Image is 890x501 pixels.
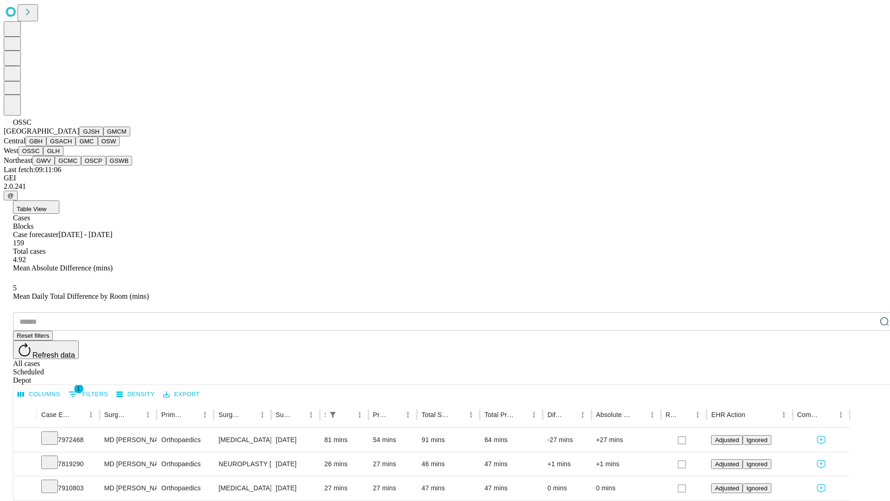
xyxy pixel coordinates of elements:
span: West [4,147,19,154]
div: +1 mins [547,452,587,476]
span: Table View [17,206,46,212]
div: 0 mins [547,476,587,500]
span: Central [4,137,25,145]
button: Sort [243,408,256,421]
div: 7819290 [41,452,95,476]
button: Sort [451,408,464,421]
button: Ignored [743,483,771,493]
span: Adjusted [715,437,739,443]
div: 1 active filter [326,408,339,421]
div: MD [PERSON_NAME] [PERSON_NAME] Md [104,452,152,476]
span: Ignored [746,437,767,443]
button: OSCP [81,156,106,166]
button: Adjusted [711,483,743,493]
button: GSWB [106,156,133,166]
button: Ignored [743,435,771,445]
div: 27 mins [324,476,364,500]
button: OSW [98,136,120,146]
div: [MEDICAL_DATA] INTERPHALANGEAL JOINT [218,428,266,452]
div: GEI [4,174,886,182]
span: 1 [74,384,83,393]
button: GSACH [46,136,76,146]
button: Menu [646,408,659,421]
div: Surgery Name [218,411,242,418]
div: 47 mins [421,476,475,500]
div: 27 mins [373,452,413,476]
span: Total cases [13,247,45,255]
div: 47 mins [484,452,538,476]
button: Menu [198,408,211,421]
button: Expand [18,456,32,473]
div: EHR Action [711,411,745,418]
div: Total Predicted Duration [484,411,514,418]
button: Sort [128,408,141,421]
button: Show filters [66,387,110,402]
div: Total Scheduled Duration [421,411,451,418]
div: Orthopaedics [161,428,209,452]
button: Expand [18,432,32,449]
span: Mean Absolute Difference (mins) [13,264,113,272]
span: Refresh data [32,351,75,359]
span: 5 [13,284,17,292]
button: Menu [528,408,540,421]
button: Expand [18,481,32,497]
button: Sort [71,408,84,421]
div: Resolved in EHR [666,411,678,418]
button: Menu [777,408,790,421]
span: [GEOGRAPHIC_DATA] [4,127,79,135]
div: [MEDICAL_DATA] OR CAPSULE HAND OR FINGER [218,476,266,500]
div: Absolute Difference [596,411,632,418]
button: Table View [13,200,59,214]
button: Menu [691,408,704,421]
div: +27 mins [596,428,656,452]
span: Adjusted [715,485,739,492]
div: 2.0.241 [4,182,886,191]
div: [DATE] [276,476,315,500]
button: Sort [292,408,305,421]
button: Select columns [15,387,63,402]
button: GLH [43,146,63,156]
button: Sort [185,408,198,421]
span: @ [7,192,14,199]
span: Ignored [746,461,767,468]
button: Menu [464,408,477,421]
span: Last fetch: 09:11:06 [4,166,61,173]
button: GWV [32,156,55,166]
div: Difference [547,411,562,418]
button: Menu [576,408,589,421]
span: Mean Daily Total Difference by Room (mins) [13,292,149,300]
div: 47 mins [484,476,538,500]
span: [DATE] - [DATE] [58,231,112,238]
button: Menu [353,408,366,421]
button: Export [161,387,202,402]
div: Primary Service [161,411,184,418]
div: 81 mins [324,428,364,452]
button: Menu [401,408,414,421]
button: Sort [678,408,691,421]
div: Predicted In Room Duration [373,411,388,418]
button: Ignored [743,459,771,469]
div: MD [PERSON_NAME] [PERSON_NAME] Md [104,476,152,500]
button: Sort [515,408,528,421]
div: +1 mins [596,452,656,476]
div: 91 mins [421,428,475,452]
div: Comments [797,411,820,418]
div: 46 mins [421,452,475,476]
div: Case Epic Id [41,411,70,418]
button: GMC [76,136,97,146]
button: Menu [256,408,269,421]
button: Sort [340,408,353,421]
button: GJSH [79,127,103,136]
div: 0 mins [596,476,656,500]
button: Sort [746,408,759,421]
div: NEUROPLASTY [MEDICAL_DATA] AT [GEOGRAPHIC_DATA] [218,452,266,476]
button: Refresh data [13,340,79,359]
button: GBH [25,136,46,146]
div: [DATE] [276,428,315,452]
button: GCMC [55,156,81,166]
span: Adjusted [715,461,739,468]
div: Surgery Date [276,411,291,418]
button: Menu [834,408,847,421]
div: MD [PERSON_NAME] [PERSON_NAME] Md [104,428,152,452]
button: Adjusted [711,435,743,445]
